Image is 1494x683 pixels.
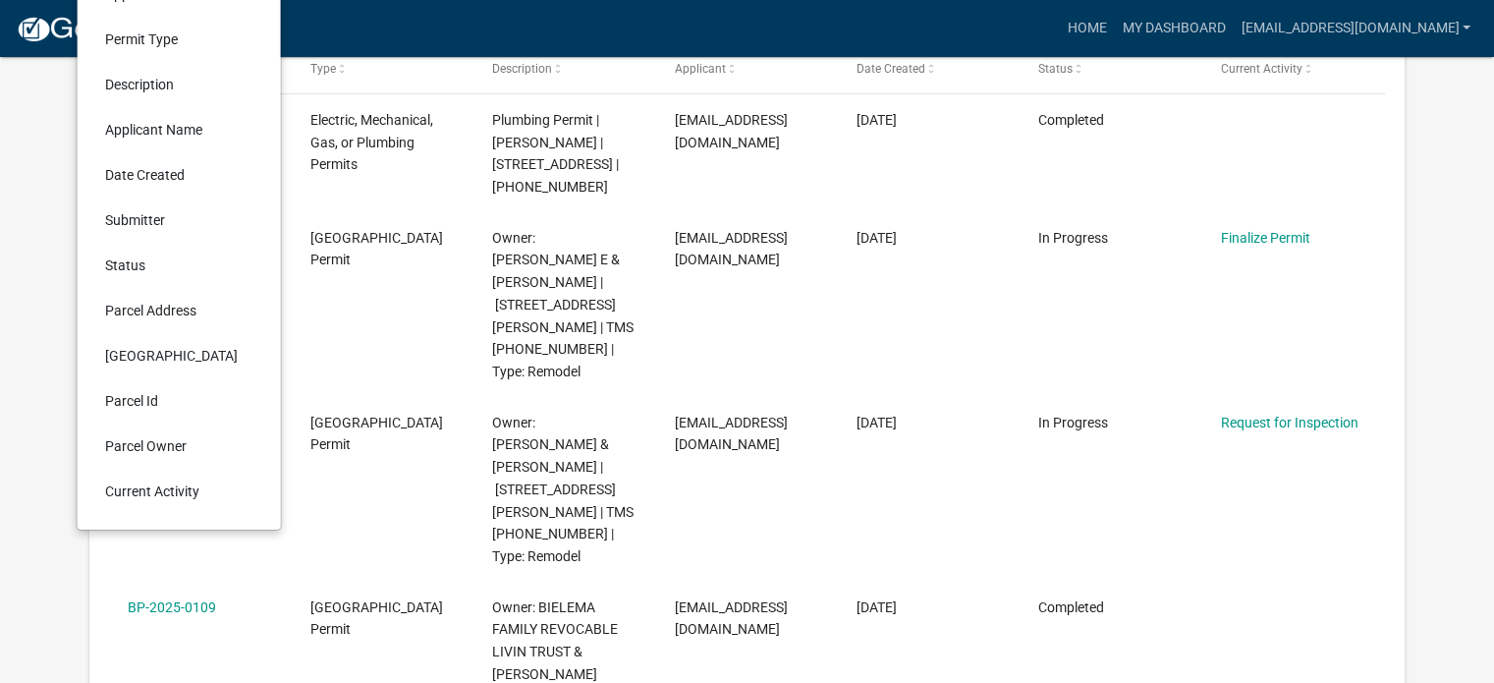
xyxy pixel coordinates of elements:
[1038,112,1104,128] span: Completed
[89,288,269,333] li: Parcel Address
[128,599,216,615] a: BP-2025-0109
[310,599,443,638] span: Abbeville County Building Permit
[857,599,897,615] span: 04/14/2025
[857,62,925,76] span: Date Created
[655,45,837,92] datatable-header-cell: Applicant
[310,112,433,173] span: Electric, Mechanical, Gas, or Plumbing Permits
[1221,230,1310,246] a: Finalize Permit
[1038,599,1104,615] span: Completed
[89,333,269,378] li: [GEOGRAPHIC_DATA]
[310,62,336,76] span: Type
[1221,62,1302,76] span: Current Activity
[1038,62,1073,76] span: Status
[857,415,897,430] span: 04/28/2025
[675,112,788,150] span: scpermits@westshorehome.com
[473,45,655,92] datatable-header-cell: Description
[492,415,634,565] span: Owner: JOHNK WILLI C & JOANNE | 1356 WILLIE KAY RD | TMS 020-00-00-008 | Type: Remodel
[1020,45,1201,92] datatable-header-cell: Status
[675,230,788,268] span: scpermits@westshorehome.com
[1114,10,1233,47] a: My Dashboard
[89,378,269,424] li: Parcel Id
[675,62,726,76] span: Applicant
[492,62,552,76] span: Description
[838,45,1020,92] datatable-header-cell: Date Created
[291,45,472,92] datatable-header-cell: Type
[1059,10,1114,47] a: Home
[492,112,619,195] span: Plumbing Permit | Kathryn Mousset | 2591 HWY 184 W | 049-00-00-072
[89,469,269,514] li: Current Activity
[89,62,269,107] li: Description
[89,424,269,469] li: Parcel Owner
[1221,415,1358,430] a: Request for Inspection
[89,107,269,152] li: Applicant Name
[89,198,269,243] li: Submitter
[857,230,897,246] span: 04/29/2025
[89,152,269,198] li: Date Created
[89,243,269,288] li: Status
[857,112,897,128] span: 04/29/2025
[675,415,788,453] span: scpermits@westshorehome.com
[492,230,634,380] span: Owner: BUFFALOE GARY E & MARILYN L | 351 WINONA CHURCH RD | TMS 034-00-00-072 | Type: Remodel
[1038,230,1108,246] span: In Progress
[1038,415,1108,430] span: In Progress
[675,599,788,638] span: scpermits@westshorehome.com
[1233,10,1478,47] a: [EMAIL_ADDRESS][DOMAIN_NAME]
[1202,45,1384,92] datatable-header-cell: Current Activity
[89,17,269,62] li: Permit Type
[310,230,443,268] span: Abbeville County Building Permit
[310,415,443,453] span: Abbeville County Building Permit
